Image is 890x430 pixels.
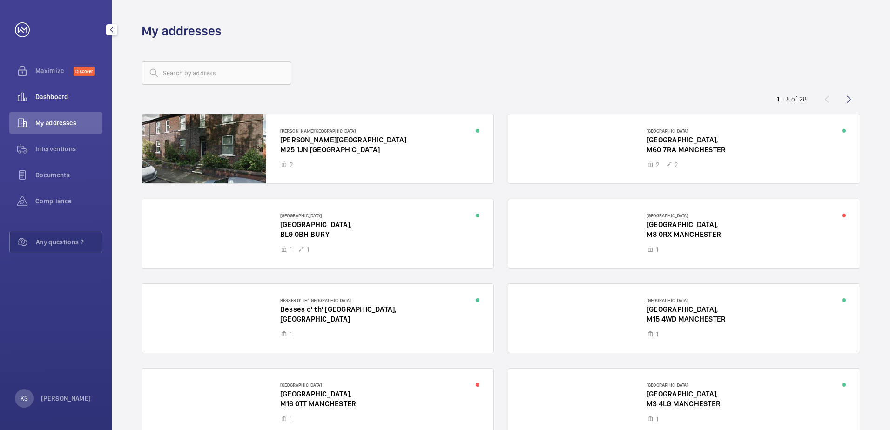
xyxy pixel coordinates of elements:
[36,237,102,247] span: Any questions ?
[20,394,28,403] p: KS
[74,67,95,76] span: Discover
[35,118,102,128] span: My addresses
[35,92,102,101] span: Dashboard
[35,144,102,154] span: Interventions
[35,196,102,206] span: Compliance
[41,394,91,403] p: [PERSON_NAME]
[142,22,222,40] h1: My addresses
[35,170,102,180] span: Documents
[35,66,74,75] span: Maximize
[777,94,807,104] div: 1 – 8 of 28
[142,61,291,85] input: Search by address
